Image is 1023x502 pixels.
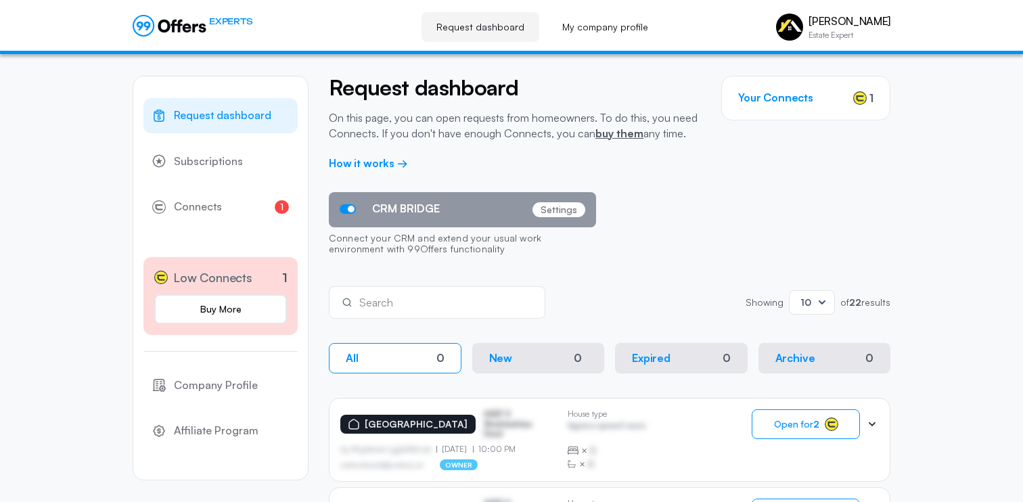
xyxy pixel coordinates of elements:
a: My company profile [547,12,663,42]
span: Affiliate Program [174,422,258,440]
a: Subscriptions [143,144,298,179]
p: Archive [775,352,815,365]
p: On this page, you can open requests from homeowners. To do this, you need Connects. If you don't ... [329,110,701,141]
div: 0 [723,352,731,365]
a: Company Profile [143,368,298,403]
h3: Your Connects [738,91,813,104]
span: Open for [774,419,819,430]
span: B [588,457,594,471]
span: CRM BRIDGE [372,202,440,215]
p: by Afgdsrwe Ljgjkdfsbvas [340,444,436,454]
div: 0 [436,352,445,365]
a: buy them [595,127,643,140]
h2: Request dashboard [329,76,701,99]
button: All0 [329,343,461,373]
span: EXPERTS [209,15,252,28]
span: 10 [800,296,811,308]
p: House type [568,409,645,419]
a: Request dashboard [422,12,539,42]
div: 0 [568,350,587,366]
span: Connects [174,198,222,216]
div: × [568,444,645,457]
p: Expired [632,352,670,365]
p: ASDF S Sfasfdasfdas Dasd [484,409,551,438]
div: × [568,457,645,471]
p: All [346,352,359,365]
p: asdfasdfasasfd@asdfasd.asf [340,461,424,469]
p: Agrwsv qwervf oiuns [568,421,645,434]
p: [DATE] [436,444,473,454]
a: Affiliate Program [143,413,298,449]
p: owner [440,459,478,470]
strong: 2 [813,418,819,430]
button: Archive0 [758,343,891,373]
button: Open for2 [752,409,860,439]
span: Low Connects [173,268,252,288]
a: Buy More [154,294,287,324]
span: Company Profile [174,377,258,394]
a: EXPERTS [133,15,252,37]
p: New [489,352,513,365]
p: Estate Expert [809,31,890,39]
p: [PERSON_NAME] [809,15,890,28]
a: Request dashboard [143,98,298,133]
span: 1 [275,200,289,214]
strong: 22 [849,296,861,308]
button: Expired0 [615,343,748,373]
span: Request dashboard [174,107,271,124]
button: New0 [472,343,605,373]
a: How it works → [329,156,408,170]
a: Connects1 [143,189,298,225]
div: 0 [865,352,873,365]
span: B [590,444,596,457]
p: of results [840,298,890,307]
p: 1 [282,269,288,287]
p: 10:00 PM [473,444,516,454]
span: Subscriptions [174,153,243,170]
p: Settings [532,202,585,217]
p: Showing [746,298,783,307]
img: Antoine Mackey [776,14,803,41]
p: Connect your CRM and extend your usual work environment with 99Offers functionality [329,227,596,263]
p: [GEOGRAPHIC_DATA] [365,419,468,430]
span: 1 [869,90,873,106]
